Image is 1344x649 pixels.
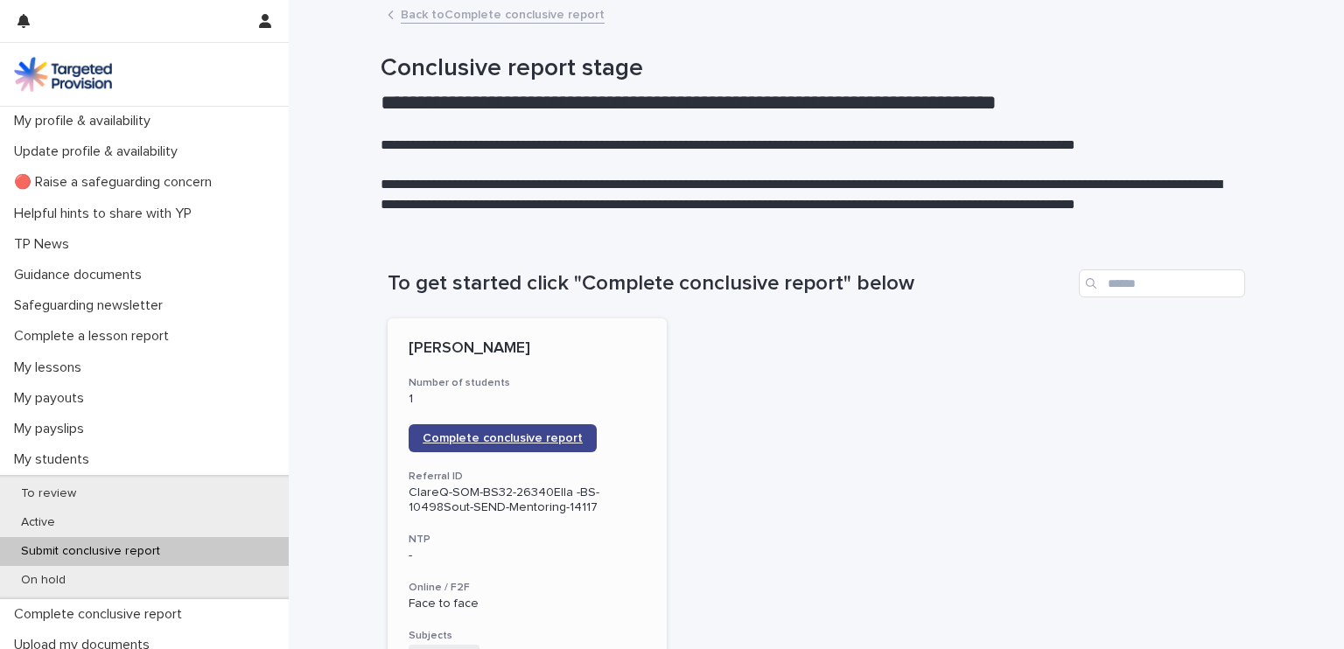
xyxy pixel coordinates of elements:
[409,485,646,515] p: ClareQ-SOM-BS32-26340Ella -BS-10498Sout-SEND-Mentoring-14117
[7,113,164,129] p: My profile & availability
[7,390,98,407] p: My payouts
[7,486,90,501] p: To review
[409,339,646,359] p: [PERSON_NAME]
[409,548,646,563] p: -
[409,376,646,390] h3: Number of students
[388,271,1072,297] h1: To get started click "Complete conclusive report" below
[7,544,174,559] p: Submit conclusive report
[7,143,192,160] p: Update profile & availability
[409,597,646,611] p: Face to face
[7,267,156,283] p: Guidance documents
[7,359,95,376] p: My lessons
[7,328,183,345] p: Complete a lesson report
[409,533,646,547] h3: NTP
[409,424,597,452] a: Complete conclusive report
[7,451,103,468] p: My students
[7,236,83,253] p: TP News
[409,392,646,407] p: 1
[7,606,196,623] p: Complete conclusive report
[7,206,206,222] p: Helpful hints to share with YP
[1079,269,1245,297] input: Search
[7,421,98,437] p: My payslips
[401,3,605,24] a: Back toComplete conclusive report
[14,57,112,92] img: M5nRWzHhSzIhMunXDL62
[409,581,646,595] h3: Online / F2F
[7,174,226,191] p: 🔴 Raise a safeguarding concern
[381,54,1238,84] h1: Conclusive report stage
[7,515,69,530] p: Active
[423,432,583,444] span: Complete conclusive report
[409,470,646,484] h3: Referral ID
[7,573,80,588] p: On hold
[409,629,646,643] h3: Subjects
[7,297,177,314] p: Safeguarding newsletter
